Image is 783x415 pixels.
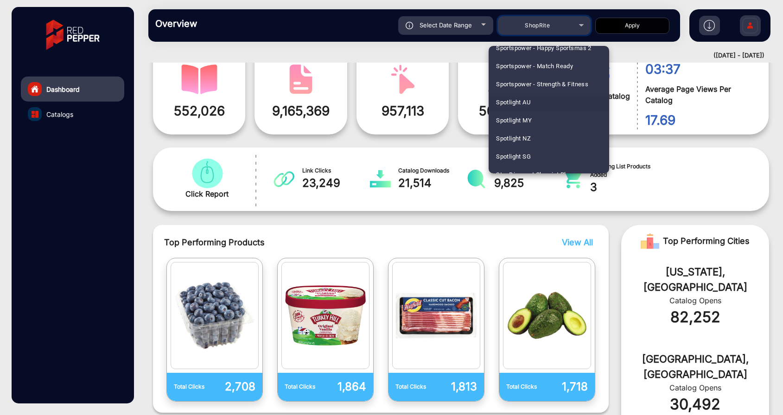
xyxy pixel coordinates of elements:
[496,39,592,57] span: Sportspower - Happy Sportsmas 2
[496,93,530,111] span: Spotlight AU
[496,166,588,184] span: Star Discount Chemist Pharmacy
[496,57,573,75] span: Sportspower - Match Ready
[496,129,531,147] span: Spotlight NZ
[496,111,532,129] span: Spotlight MY
[496,75,588,93] span: Sportspower - Strength & Fitness
[496,147,531,166] span: Spotlight SG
